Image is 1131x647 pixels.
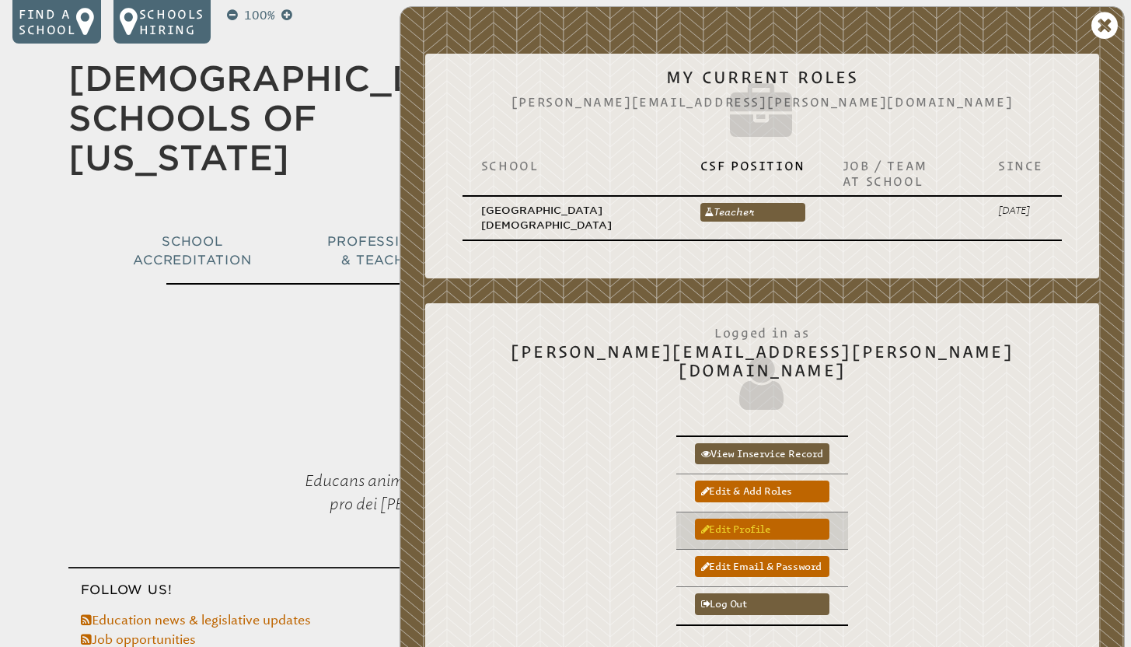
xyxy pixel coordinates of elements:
a: Job opportunities [81,632,196,647]
h3: Follow Us! [68,581,454,600]
h2: [PERSON_NAME][EMAIL_ADDRESS][PERSON_NAME][DOMAIN_NAME] [450,317,1074,414]
p: [DATE] [998,203,1043,218]
p: Schools Hiring [139,6,204,37]
p: Job / Team at School [843,158,961,189]
p: [GEOGRAPHIC_DATA][DEMOGRAPHIC_DATA] [481,203,663,233]
p: You are already registered and logged in. [311,374,821,405]
p: Find a school [19,6,76,37]
a: [DEMOGRAPHIC_DATA] Schools of [US_STATE] [68,58,509,178]
a: Log out [695,593,829,614]
a: Teacher [700,203,805,222]
p: 100% [241,6,278,25]
a: Edit profile [695,519,829,540]
span: School Accreditation [133,234,251,268]
h1: Registration [166,283,965,349]
a: View inservice record [695,443,829,464]
p: Educans animum et mentem pro dei [PERSON_NAME] [252,430,513,554]
p: School [481,158,663,173]
a: Edit email & password [695,556,829,577]
a: Education news & legislative updates [81,613,311,628]
a: Edit & add roles [695,481,829,502]
span: Logged in as [450,317,1074,342]
p: Since [998,158,1043,173]
h2: My Current Roles [450,68,1074,145]
p: CSF Position [700,158,805,173]
span: Professional Development & Teacher Certification [327,234,554,268]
